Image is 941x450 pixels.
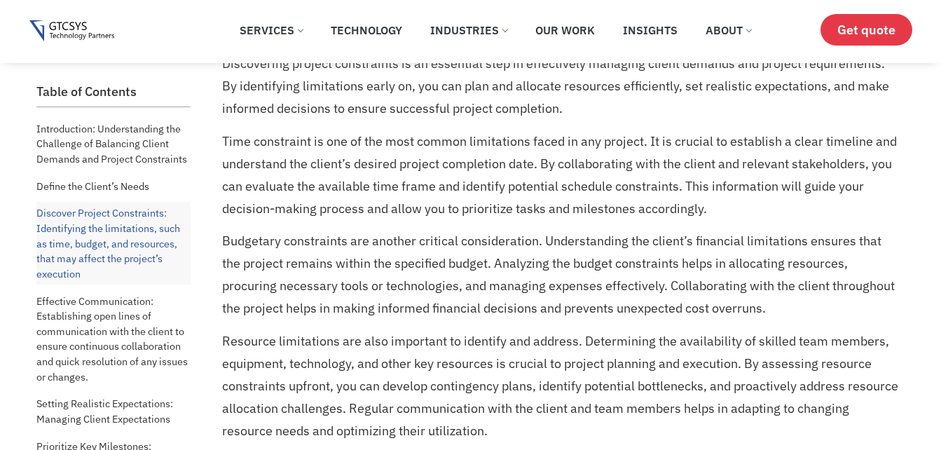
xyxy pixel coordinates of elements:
a: Our Work [525,15,605,46]
img: Gtcsys logo [29,20,114,42]
a: Industries [420,15,518,46]
a: Effective Communication: Establishing open lines of communication with the client to ensure conti... [36,290,191,388]
a: Get quote [820,14,912,46]
a: Discover Project Constraints: Identifying the limitations, such as time, budget, and resources, t... [36,202,191,285]
a: Introduction: Understanding the Challenge of Balancing Client Demands and Project Constraints [36,118,191,170]
a: Services [229,15,313,46]
p: Discovering project constraints is an essential step in effectively managing client demands and p... [222,53,902,120]
a: Insights [612,15,688,46]
span: Get quote [837,22,895,37]
h2: Table of Contents [36,84,191,100]
p: Resource limitations are also important to identify and address. Determining the availability of ... [222,330,902,442]
a: About [695,15,762,46]
a: Setting Realistic Expectations: Managing Client Expectations [36,393,191,430]
p: Time constraint is one of the most common limitations faced in any project. It is crucial to esta... [222,130,902,220]
p: Budgetary constraints are another critical consideration. Understanding the client’s financial li... [222,230,902,320]
a: Define the Client’s Needs [36,175,149,198]
a: Technology [320,15,413,46]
